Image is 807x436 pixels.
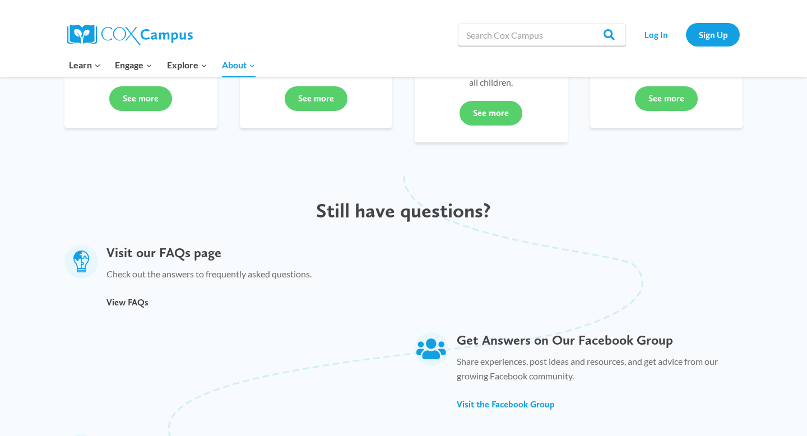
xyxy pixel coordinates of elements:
a: Visit our FAQs page [106,244,221,261]
p: Share experiences, post ideas and resources, and get advice from our growing Facebook community. [457,354,743,388]
p: Check out the answers to frequently asked questions. [106,267,312,287]
img: Cox Campus [67,25,193,45]
nav: Primary Navigation [62,53,262,77]
a: Visit the Facebook Group [457,398,555,411]
span: Visit the Facebook Group [457,399,555,410]
button: Child menu of Engage [108,53,160,77]
a: See more [635,86,698,111]
button: Child menu of About [215,53,263,77]
input: Search Cox Campus [458,24,626,46]
button: Child menu of Explore [160,53,215,77]
span: View FAQs [106,297,149,308]
a: View FAQs [106,296,149,309]
a: See more [460,101,522,126]
button: Child menu of Learn [62,53,108,77]
a: Get Answers on Our Facebook Group [457,332,673,348]
a: See more [285,86,347,111]
a: See more [109,86,172,111]
a: Log In [632,23,680,46]
nav: Secondary Navigation [632,23,740,46]
span: Still have questions? [316,198,491,222]
a: Sign Up [686,23,740,46]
